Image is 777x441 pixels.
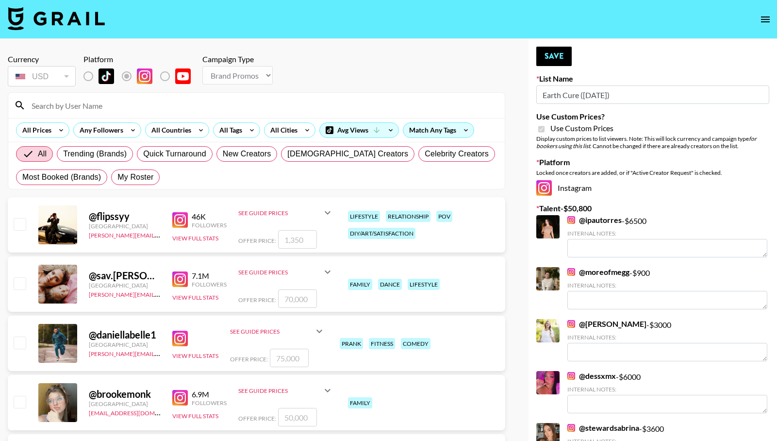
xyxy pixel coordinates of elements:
[230,356,268,363] span: Offer Price:
[567,215,622,225] a: @ipautorres
[89,341,161,348] div: [GEOGRAPHIC_DATA]
[287,148,408,160] span: [DEMOGRAPHIC_DATA] Creators
[89,282,161,289] div: [GEOGRAPHIC_DATA]
[238,415,276,422] span: Offer Price:
[63,148,127,160] span: Trending (Brands)
[378,279,402,290] div: dance
[567,282,767,289] div: Internal Notes:
[137,68,152,84] img: Instagram
[567,320,575,328] img: Instagram
[369,338,395,349] div: fitness
[10,68,74,85] div: USD
[567,215,767,257] div: - $ 6500
[567,267,767,309] div: - $ 900
[89,388,161,400] div: @ brookemonk
[401,338,430,349] div: comedy
[238,209,322,217] div: See Guide Prices
[192,212,227,221] div: 46K
[89,230,232,239] a: [PERSON_NAME][EMAIL_ADDRESS][DOMAIN_NAME]
[386,211,430,222] div: relationship
[172,212,188,228] img: Instagram
[278,289,317,308] input: 70,000
[172,390,188,406] img: Instagram
[270,349,309,367] input: 75,000
[278,230,317,249] input: 1,350
[567,216,575,224] img: Instagram
[567,334,767,341] div: Internal Notes:
[403,123,474,137] div: Match Any Tags
[172,331,188,346] img: Instagram
[172,352,218,359] button: View Full Stats
[89,400,161,407] div: [GEOGRAPHIC_DATA]
[26,98,499,113] input: Search by User Name
[408,279,440,290] div: lifestyle
[238,201,333,224] div: See Guide Prices
[567,268,575,276] img: Instagram
[143,148,206,160] span: Quick Turnaround
[536,47,572,66] button: Save
[536,135,769,150] div: Display custom prices to list viewers. Note: This will lock currency and campaign type . Cannot b...
[172,294,218,301] button: View Full Stats
[536,135,757,150] em: for bookers using this list
[536,169,769,176] div: Locked once creators are added, or if "Active Creator Request" is checked.
[567,424,575,432] img: Instagram
[348,397,372,408] div: family
[192,390,227,399] div: 6.9M
[550,123,613,133] span: Use Custom Prices
[38,148,47,160] span: All
[348,279,372,290] div: family
[8,54,76,64] div: Currency
[172,412,218,420] button: View Full Stats
[8,7,105,30] img: Grail Talent
[238,387,322,394] div: See Guide Prices
[536,180,769,196] div: Instagram
[172,271,188,287] img: Instagram
[22,171,101,183] span: Most Booked (Brands)
[536,74,769,84] label: List Name
[146,123,193,137] div: All Countries
[83,66,198,86] div: List locked to Instagram.
[340,338,363,349] div: prank
[89,348,232,357] a: [PERSON_NAME][EMAIL_ADDRESS][DOMAIN_NAME]
[238,269,322,276] div: See Guide Prices
[83,54,198,64] div: Platform
[536,112,769,121] label: Use Custom Prices?
[348,211,380,222] div: lifestyle
[230,328,314,335] div: See Guide Prices
[192,271,227,281] div: 7.1M
[536,204,769,213] label: Talent - $ 50,800
[265,123,299,137] div: All Cities
[756,10,775,29] button: open drawer
[8,64,76,88] div: Currency is locked to USD
[89,289,232,298] a: [PERSON_NAME][EMAIL_ADDRESS][DOMAIN_NAME]
[202,54,273,64] div: Campaign Type
[238,379,333,402] div: See Guide Prices
[238,260,333,284] div: See Guide Prices
[567,372,575,380] img: Instagram
[89,210,161,222] div: @ flipssyy
[192,281,227,288] div: Followers
[89,407,186,417] a: [EMAIL_ADDRESS][DOMAIN_NAME]
[99,68,114,84] img: TikTok
[223,148,271,160] span: New Creators
[567,423,639,433] a: @stewardsabrina
[89,222,161,230] div: [GEOGRAPHIC_DATA]
[567,319,646,329] a: @[PERSON_NAME]
[567,319,767,361] div: - $ 3000
[214,123,244,137] div: All Tags
[74,123,125,137] div: Any Followers
[172,235,218,242] button: View Full Stats
[536,157,769,167] label: Platform
[192,399,227,407] div: Followers
[89,329,161,341] div: @ daniellabelle1
[567,371,767,413] div: - $ 6000
[348,228,415,239] div: diy/art/satisfaction
[567,230,767,237] div: Internal Notes:
[175,68,191,84] img: YouTube
[238,237,276,244] span: Offer Price:
[230,320,325,343] div: See Guide Prices
[536,180,552,196] img: Instagram
[192,221,227,229] div: Followers
[117,171,153,183] span: My Roster
[567,386,767,393] div: Internal Notes:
